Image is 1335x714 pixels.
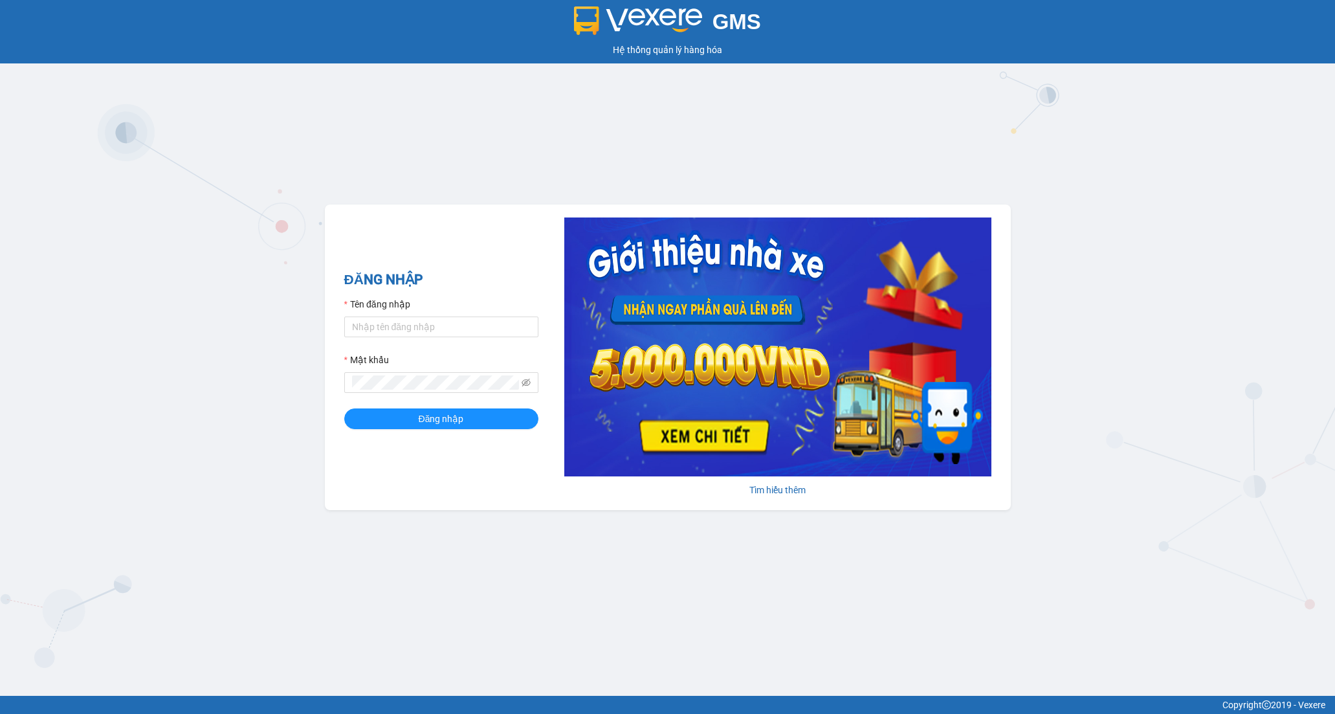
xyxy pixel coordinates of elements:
a: GMS [574,19,761,30]
span: Đăng nhập [419,412,464,426]
span: GMS [712,10,761,34]
img: banner-0 [564,218,991,476]
input: Mật khẩu [352,375,519,390]
span: eye-invisible [522,378,531,387]
div: Copyright 2019 - Vexere [10,698,1325,712]
h2: ĐĂNG NHẬP [344,269,538,291]
div: Hệ thống quản lý hàng hóa [3,43,1332,57]
label: Tên đăng nhập [344,297,410,311]
div: Tìm hiểu thêm [564,483,991,497]
span: copyright [1262,700,1271,709]
img: logo 2 [574,6,702,35]
input: Tên đăng nhập [344,317,538,337]
button: Đăng nhập [344,408,538,429]
label: Mật khẩu [344,353,389,367]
